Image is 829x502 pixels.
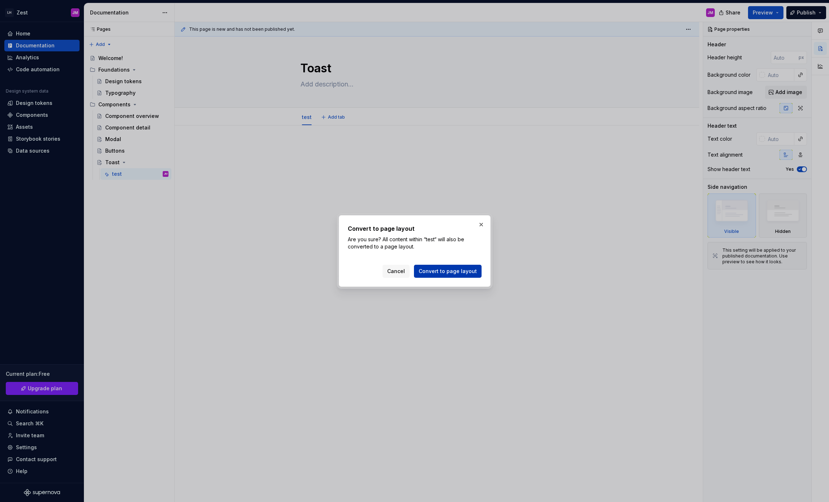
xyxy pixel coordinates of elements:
[348,236,482,250] p: Are you sure? All content within “test“ will also be converted to a page layout.
[348,224,482,233] h2: Convert to page layout
[419,268,477,275] span: Convert to page layout
[383,265,410,278] button: Cancel
[414,265,482,278] button: Convert to page layout
[387,268,405,275] span: Cancel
